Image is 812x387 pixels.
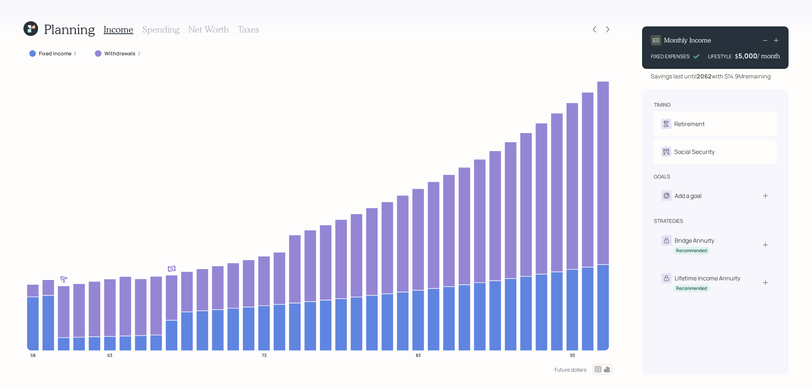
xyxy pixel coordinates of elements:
div: Recommended [676,248,707,254]
div: Retirement [674,119,705,128]
div: Lifetime Income Annuity [675,274,740,283]
div: timing [654,101,671,108]
div: strategies [654,217,683,225]
div: Social Security [674,147,715,156]
b: 2062 [697,72,712,80]
h4: Monthly Income [664,36,711,44]
div: LIFESTYLE [708,52,732,60]
div: Recommended [676,285,707,292]
label: Fixed Income [39,50,71,57]
h3: Income [104,24,133,35]
h4: / month [757,52,780,60]
h3: Spending [142,24,179,35]
tspan: 58 [30,352,36,358]
h3: Net Worth [188,24,229,35]
h1: Planning [44,21,95,37]
div: Bridge Annuity [675,236,714,245]
label: Withdrawals [104,50,136,57]
h4: $ [735,52,738,60]
tspan: 73 [262,352,267,358]
div: Add a goal [675,191,702,200]
div: Savings last until with $14.9M remaining [651,72,771,81]
h3: Taxes [238,24,259,35]
div: Future dollars [555,366,586,373]
tspan: 63 [107,352,112,358]
div: FIXED EXPENSES [651,52,690,60]
tspan: 93 [570,352,575,358]
div: 5,000 [738,51,757,60]
tspan: 83 [416,352,421,358]
div: goals [654,173,670,180]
